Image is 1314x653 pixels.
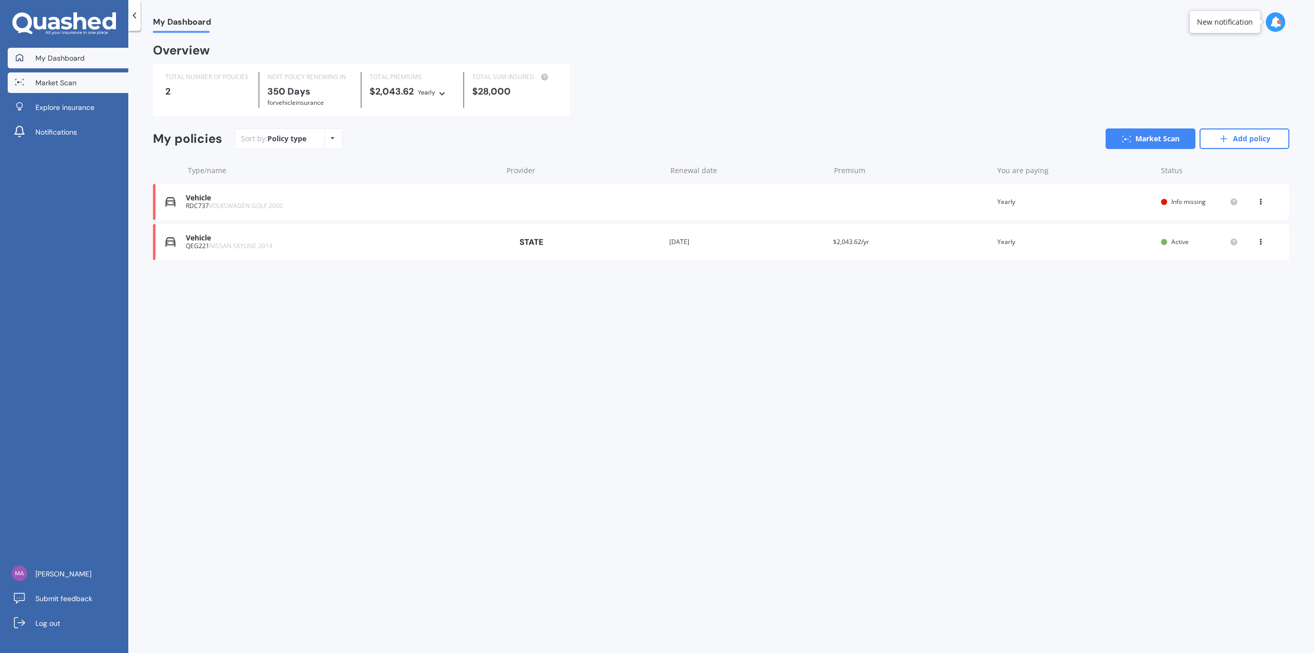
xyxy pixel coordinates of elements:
[35,593,92,604] span: Submit feedback
[267,134,306,144] div: Policy type
[1106,128,1195,149] a: Market Scan
[35,53,85,63] span: My Dashboard
[997,165,1153,176] div: You are paying
[8,72,128,93] a: Market Scan
[506,233,557,251] img: State
[153,17,211,31] span: My Dashboard
[834,165,990,176] div: Premium
[35,569,91,579] span: [PERSON_NAME]
[186,242,497,250] div: QEG221
[153,45,210,55] div: Overview
[165,197,176,207] img: Vehicle
[1171,237,1189,246] span: Active
[833,237,869,246] span: $2,043.62/yr
[267,98,324,107] span: for Vehicle insurance
[267,72,353,82] div: NEXT POLICY RENEWING IN
[1197,17,1253,27] div: New notification
[209,201,283,210] span: VOLKSWAGEN GOLF 2000
[1200,128,1289,149] a: Add policy
[507,165,662,176] div: Provider
[267,85,311,98] b: 350 Days
[35,102,94,113] span: Explore insurance
[12,566,27,581] img: ce672c799aa917512453b5c6f769bb07
[8,122,128,142] a: Notifications
[186,202,497,210] div: RDC737
[165,237,176,247] img: Vehicle
[8,588,128,609] a: Submit feedback
[186,194,497,202] div: Vehicle
[8,97,128,118] a: Explore insurance
[472,72,557,82] div: TOTAL SUM INSURED
[153,132,222,146] div: My policies
[35,127,77,137] span: Notifications
[997,197,1153,207] div: Yearly
[1171,197,1206,206] span: Info missing
[669,237,825,247] div: [DATE]
[997,237,1153,247] div: Yearly
[8,564,128,584] a: [PERSON_NAME]
[188,165,498,176] div: Type/name
[209,241,273,250] span: NISSAN SKYLINE 2014
[186,234,497,242] div: Vehicle
[165,86,250,97] div: 2
[418,87,435,98] div: Yearly
[241,134,306,144] div: Sort by:
[670,165,826,176] div: Renewal date
[370,72,455,82] div: TOTAL PREMIUMS
[8,613,128,633] a: Log out
[165,72,250,82] div: TOTAL NUMBER OF POLICIES
[8,48,128,68] a: My Dashboard
[472,86,557,97] div: $28,000
[370,86,455,98] div: $2,043.62
[35,78,76,88] span: Market Scan
[35,618,60,628] span: Log out
[1161,165,1238,176] div: Status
